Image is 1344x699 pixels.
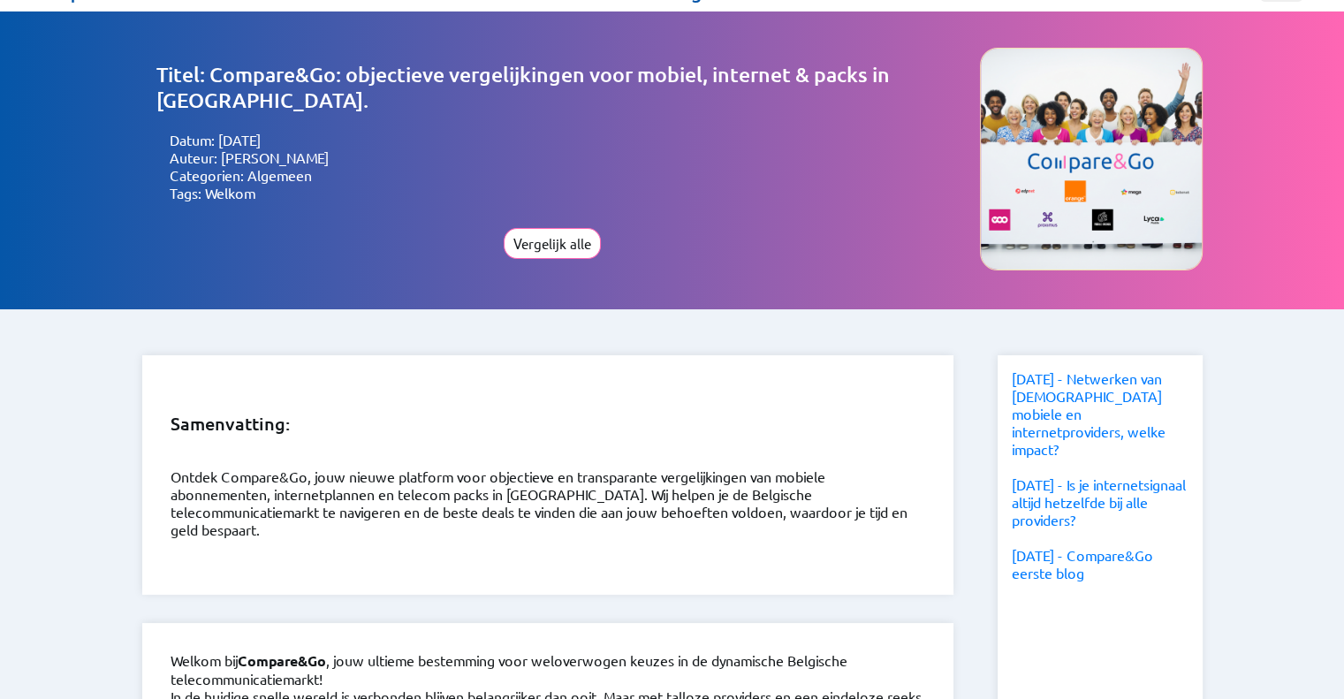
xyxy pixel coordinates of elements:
[504,219,601,259] a: Vergelijk alle
[156,62,948,113] h1: Titel: Compare&Go: objectieve vergelijkingen voor mobiel, internet & packs in [GEOGRAPHIC_DATA].
[171,651,925,688] p: Welkom bij , jouw ultieme bestemming voor weloverwogen keuzes in de dynamische Belgische telecomm...
[238,651,326,670] strong: Compare&Go
[1012,546,1153,581] a: [DATE] - Compare&Go eerste blog
[170,148,948,166] li: Auteur: [PERSON_NAME]
[170,184,948,201] li: Tags: Welkom
[504,228,601,259] button: Vergelijk alle
[980,48,1203,270] img: Image representing the company
[170,131,948,148] li: Datum: [DATE]
[1012,475,1186,528] a: [DATE] - Is je internetsignaal altijd hetzelfde bij alle providers?
[142,355,953,595] div: Ontdek Compare&Go, jouw nieuwe platform voor objectieve en transparante vergelijkingen van mobiel...
[1012,369,1166,458] a: [DATE] - Netwerken van [DEMOGRAPHIC_DATA] mobiele en internetproviders, welke impact?
[170,166,948,184] li: Categorien: Algemeen
[171,412,925,436] h3: Samenvatting:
